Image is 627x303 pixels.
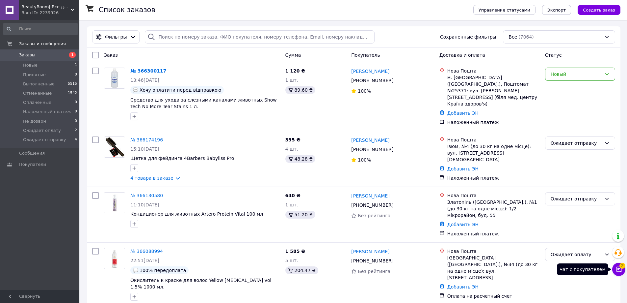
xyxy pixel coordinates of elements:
a: Создать заказ [571,7,620,12]
div: Ожидает оплату [551,251,602,258]
span: Наложенный платеж [23,109,71,115]
div: Наложенный платеж [447,230,540,237]
span: 2 [619,263,625,269]
span: Сообщения [19,150,45,156]
a: [PERSON_NAME] [351,248,389,255]
span: 640 ₴ [285,193,300,198]
span: BeautyBoom| Все для парикмахеров, барберов и грумеров. [21,4,71,10]
a: № 366088994 [130,249,163,254]
a: Добавить ЭН [447,284,479,289]
img: :speech_balloon: [133,87,138,93]
a: [PERSON_NAME] [351,137,389,143]
div: 204.47 ₴ [285,266,318,274]
span: 5515 [68,81,77,87]
a: Добавить ЭН [447,110,479,116]
span: Заказ [104,52,118,58]
div: Оплата на расчетный счет [447,293,540,299]
span: Без рейтинга [358,269,390,274]
span: Отмененные [23,90,52,96]
div: [GEOGRAPHIC_DATA] ([GEOGRAPHIC_DATA].), №34 (до 30 кг на одне місце): вул. [STREET_ADDRESS] [447,255,540,281]
span: (7064) [518,34,534,40]
span: Покупатели [19,162,46,167]
input: Поиск по номеру заказа, ФИО покупателя, номеру телефона, Email, номеру накладной [145,30,374,44]
span: 4 [75,137,77,143]
a: Фото товару [104,136,125,158]
span: 11:10[DATE] [130,202,159,207]
a: Фото товару [104,68,125,89]
span: 13:46[DATE] [130,77,159,83]
img: Фото товару [104,137,125,157]
a: [PERSON_NAME] [351,68,389,75]
a: № 366174196 [130,137,163,142]
span: 1 [69,52,76,58]
span: Не дозвон [23,118,46,124]
div: Ожидает отправку [551,195,602,202]
div: 89.60 ₴ [285,86,315,94]
a: Средство для ухода за слезными каналами животных Show Tech No More Tear Stains 1 л. [130,97,277,109]
span: [PHONE_NUMBER] [351,258,393,263]
span: 1 шт. [285,202,298,207]
img: Фото товару [104,193,125,213]
div: Нова Пошта [447,68,540,74]
span: Заказы [19,52,35,58]
span: Доставка и оплата [439,52,485,58]
a: № 366130580 [130,193,163,198]
span: Принятые [23,72,46,78]
a: [PERSON_NAME] [351,193,389,199]
button: Чат с покупателем2 [612,263,625,276]
button: Управление статусами [473,5,536,15]
span: [PHONE_NUMBER] [351,78,393,83]
span: Создать заказ [583,8,615,13]
span: 1 585 ₴ [285,249,305,254]
span: Заказы и сообщения [19,41,66,47]
span: 15:10[DATE] [130,146,159,152]
span: [PHONE_NUMBER] [351,147,393,152]
span: Экспорт [547,8,566,13]
span: 4 шт. [285,146,298,152]
span: 5 шт. [285,258,298,263]
a: Фото товару [104,248,125,269]
div: Нова Пошта [447,248,540,255]
span: 22:51[DATE] [130,258,159,263]
span: Сохраненные фильтры: [440,34,498,40]
span: 100% [358,88,371,94]
span: Все [509,34,517,40]
img: Фото товару [104,248,125,269]
span: 1 шт. [285,77,298,83]
span: 395 ₴ [285,137,300,142]
img: Фото товару [104,68,125,88]
span: Ожидает отправку [23,137,66,143]
span: 1542 [68,90,77,96]
a: Окислитель к краске для волос Yellow [MEDICAL_DATA] vol 1,5% 1000 мл. [130,278,271,289]
div: Ваш ID: 2239926 [21,10,79,16]
div: Златопіль ([GEOGRAPHIC_DATA].), №1 (до 30 кг на одне місце): 1/2 мікрорайон, буд. 55 [447,199,540,219]
button: Создать заказ [578,5,620,15]
a: № 366300117 [130,68,166,74]
span: Хочу оплатити перед відправкою [140,87,221,93]
span: [PHONE_NUMBER] [351,202,393,208]
span: Ожидает оплату [23,128,61,134]
span: Управление статусами [479,8,530,13]
span: 100% передоплата [140,268,186,273]
span: 0 [75,109,77,115]
span: Оплаченные [23,100,51,106]
span: Покупатель [351,52,380,58]
span: 0 [75,72,77,78]
a: Добавить ЭН [447,222,479,227]
a: Кондиционер для животных Artero Protein Vital 100 мл [130,211,263,217]
span: Без рейтинга [358,213,390,218]
div: Новый [551,71,602,78]
div: Наложенный платеж [447,175,540,181]
div: 51.20 ₴ [285,211,315,219]
div: Нова Пошта [447,192,540,199]
div: 48.28 ₴ [285,155,315,163]
div: Наложенный платеж [447,119,540,126]
button: Экспорт [542,5,571,15]
span: 2 [75,128,77,134]
a: Щетка для фейдинга 4Barbers Babyliss Pro [130,156,234,161]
